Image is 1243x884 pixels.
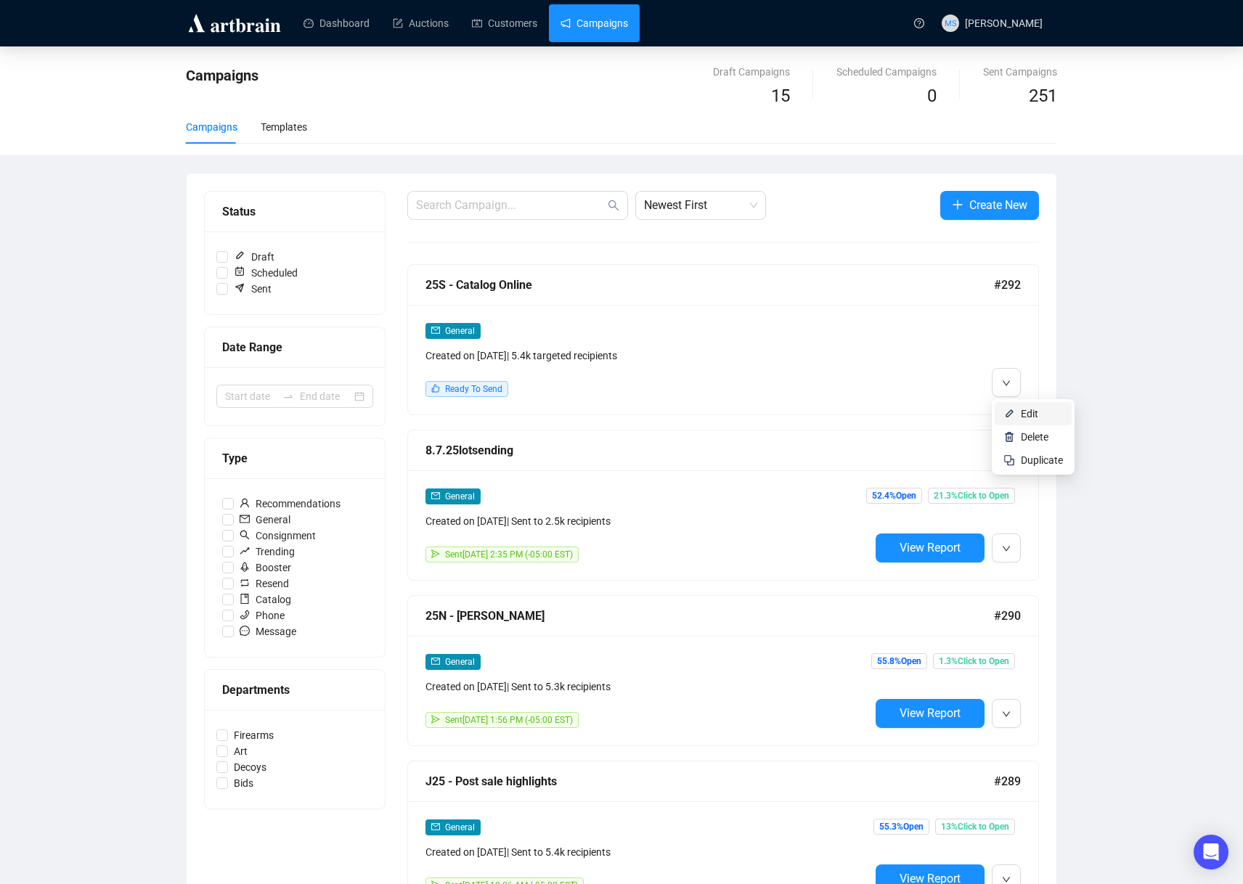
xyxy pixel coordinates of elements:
a: Campaigns [561,4,628,42]
span: send [431,549,440,558]
img: svg+xml;base64,PHN2ZyB4bWxucz0iaHR0cDovL3d3dy53My5vcmcvMjAwMC9zdmciIHhtbG5zOnhsaW5rPSJodHRwOi8vd3... [1003,408,1015,420]
span: send [431,715,440,724]
a: 25S - Catalog Online#292mailGeneralCreated on [DATE]| 5.4k targeted recipientslikeReady To Send [407,264,1039,415]
span: 1.3% Click to Open [933,653,1015,669]
span: rocket [240,562,250,572]
div: Status [222,202,367,221]
div: 8.7.25lotsending [425,441,994,459]
span: down [1002,379,1011,388]
span: Campaigns [186,67,258,84]
span: Edit [1021,408,1038,420]
div: Date Range [222,338,367,356]
img: svg+xml;base64,PHN2ZyB4bWxucz0iaHR0cDovL3d3dy53My5vcmcvMjAwMC9zdmciIHhtbG5zOnhsaW5rPSJodHRwOi8vd3... [1003,431,1015,443]
span: General [234,512,296,528]
span: Sent [DATE] 1:56 PM (-05:00 EST) [445,715,573,725]
span: swap-right [282,390,294,402]
input: Start date [225,388,277,404]
span: search [608,200,619,211]
span: 52.4% Open [866,488,922,504]
div: Type [222,449,367,467]
span: book [240,594,250,604]
div: Created on [DATE] | Sent to 5.3k recipients [425,679,870,695]
div: Scheduled Campaigns [836,64,937,80]
span: [PERSON_NAME] [965,17,1043,29]
span: Sent [DATE] 2:35 PM (-05:00 EST) [445,549,573,560]
div: 25S - Catalog Online [425,276,994,294]
span: phone [240,610,250,620]
span: Delete [1021,431,1048,443]
div: Open Intercom Messenger [1194,835,1228,869]
a: Customers [472,4,537,42]
div: Created on [DATE] | Sent to 2.5k recipients [425,513,870,529]
span: Message [234,623,302,639]
span: mail [431,326,440,335]
span: #289 [994,772,1021,790]
span: #290 [994,607,1021,625]
span: General [445,822,475,832]
a: 25N - [PERSON_NAME]#290mailGeneralCreated on [DATE]| Sent to 5.3k recipientssendSent[DATE] 1:56 P... [407,595,1039,746]
span: 251 [1029,86,1057,106]
span: mail [431,491,440,500]
span: to [282,390,294,402]
a: Auctions [393,4,449,42]
span: Recommendations [234,496,346,512]
span: retweet [240,578,250,588]
span: down [1002,544,1011,553]
span: question-circle [914,18,924,28]
span: Art [228,743,253,759]
div: Templates [261,119,307,135]
span: rise [240,546,250,556]
span: Resend [234,576,295,592]
span: General [445,326,475,336]
div: Sent Campaigns [983,64,1057,80]
div: J25 - Post sale highlights [425,772,994,790]
button: View Report [876,533,985,562]
span: Scheduled [228,265,303,281]
a: Dashboard [303,4,370,42]
div: Created on [DATE] | 5.4k targeted recipients [425,348,870,364]
span: Consignment [234,528,322,544]
span: Bids [228,775,259,791]
span: Sent [228,281,277,297]
span: Catalog [234,592,297,607]
span: plus [952,199,963,210]
img: logo [186,12,283,35]
span: View Report [900,706,961,720]
span: 13% Click to Open [935,819,1015,835]
div: 25N - [PERSON_NAME] [425,607,994,625]
input: End date [300,388,351,404]
span: General [445,491,475,502]
span: 0 [927,86,937,106]
div: Departments [222,681,367,699]
span: like [431,384,440,393]
span: #292 [994,276,1021,294]
span: 21.3% Click to Open [928,488,1015,504]
div: Created on [DATE] | Sent to 5.4k recipients [425,844,870,860]
span: Booster [234,560,297,576]
span: Draft [228,249,280,265]
span: Phone [234,607,290,623]
span: down [1002,710,1011,719]
span: Duplicate [1021,454,1063,466]
input: Search Campaign... [416,197,605,214]
span: MS [945,17,956,30]
span: General [445,657,475,667]
button: View Report [876,699,985,728]
span: Newest First [644,192,757,219]
img: svg+xml;base64,PHN2ZyB4bWxucz0iaHR0cDovL3d3dy53My5vcmcvMjAwMC9zdmciIHdpZHRoPSIyNCIgaGVpZ2h0PSIyNC... [1003,454,1015,466]
div: Draft Campaigns [713,64,790,80]
span: 55.8% Open [871,653,927,669]
span: Create New [969,196,1027,214]
span: mail [431,822,440,831]
span: mail [431,657,440,666]
span: Firearms [228,727,280,743]
span: down [1002,875,1011,884]
span: search [240,530,250,540]
a: 8.7.25lotsending#291mailGeneralCreated on [DATE]| Sent to 2.5k recipientssendSent[DATE] 2:35 PM (... [407,430,1039,581]
span: user [240,498,250,508]
span: Trending [234,544,301,560]
div: Campaigns [186,119,237,135]
span: Decoys [228,759,272,775]
span: message [240,626,250,636]
span: View Report [900,541,961,554]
